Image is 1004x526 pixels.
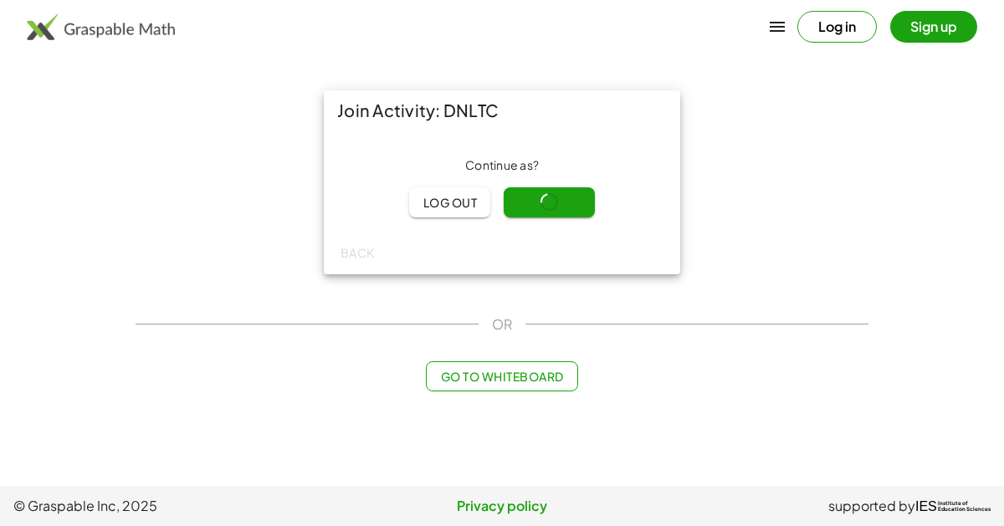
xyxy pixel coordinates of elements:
[938,501,991,513] span: Institute of Education Sciences
[426,361,577,391] button: Go to Whiteboard
[492,314,512,334] span: OR
[423,195,477,210] span: Log out
[890,11,977,43] button: Sign up
[13,496,339,516] span: © Graspable Inc, 2025
[915,496,991,516] a: IESInstitute ofEducation Sciences
[337,157,667,174] div: Continue as ?
[797,11,877,43] button: Log in
[409,187,490,217] button: Log out
[324,90,680,130] div: Join Activity: DNLTC
[828,496,915,516] span: supported by
[915,498,937,514] span: IES
[339,496,664,516] a: Privacy policy
[440,369,563,384] span: Go to Whiteboard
